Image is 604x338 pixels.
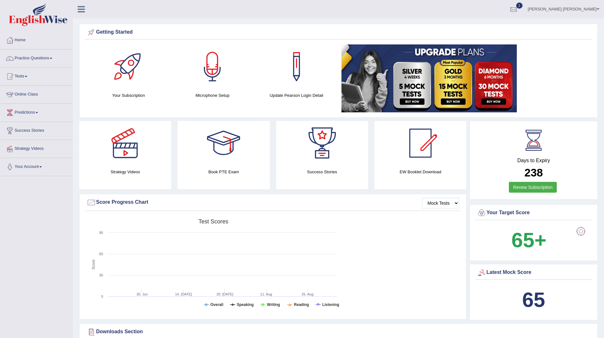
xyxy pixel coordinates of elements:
span: 1 [516,3,523,9]
a: Practice Questions [0,50,73,65]
text: 60 [99,252,103,256]
a: Your Account [0,158,73,174]
tspan: 14. [DATE] [175,292,192,296]
img: small5.jpg [341,44,517,112]
tspan: Overall [211,302,224,307]
text: 30 [99,273,103,277]
h4: Update Pearson Login Detail [258,92,335,99]
a: Online Class [0,86,73,102]
tspan: 11. Aug [260,292,272,296]
tspan: Listening [322,302,339,307]
a: Strategy Videos [0,140,73,156]
div: Getting Started [87,28,590,37]
a: Renew Subscription [509,182,557,193]
a: Tests [0,68,73,83]
tspan: Score [91,259,96,269]
h4: Days to Expiry [477,158,590,163]
tspan: 30. Jun [136,292,148,296]
tspan: Test scores [198,218,228,225]
div: Downloads Section [87,327,590,337]
b: 238 [524,166,543,179]
h4: Book PTE Exam [178,169,270,175]
a: Home [0,31,73,47]
tspan: Speaking [237,302,254,307]
text: 90 [99,231,103,235]
div: Latest Mock Score [477,268,590,277]
h4: EW Booklet Download [374,169,466,175]
tspan: Writing [267,302,280,307]
b: 65 [522,288,545,311]
div: Score Progress Chart [87,198,459,207]
tspan: 28. [DATE] [217,292,233,296]
div: Your Target Score [477,208,590,218]
b: 65+ [511,229,546,252]
h4: Microphone Setup [174,92,251,99]
h4: Your Subscription [90,92,167,99]
tspan: 25. Aug [302,292,313,296]
a: Success Stories [0,122,73,138]
a: Predictions [0,104,73,120]
tspan: Reading [294,302,309,307]
text: 0 [101,295,103,298]
h4: Strategy Videos [79,169,171,175]
h4: Success Stories [276,169,368,175]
